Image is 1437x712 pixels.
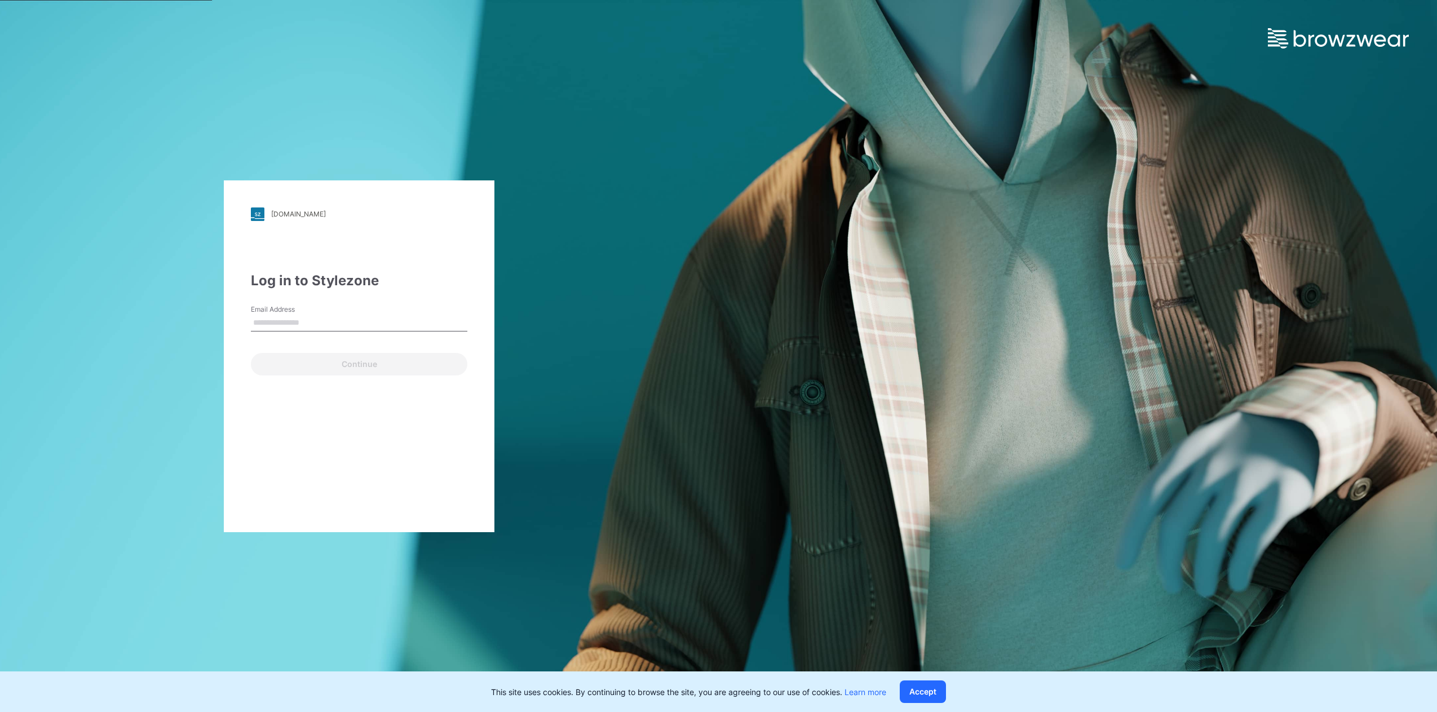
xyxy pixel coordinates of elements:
a: [DOMAIN_NAME] [251,207,467,221]
button: Accept [900,680,946,703]
a: Learn more [844,687,886,697]
img: browzwear-logo.e42bd6dac1945053ebaf764b6aa21510.svg [1268,28,1409,48]
div: [DOMAIN_NAME] [271,210,326,218]
div: Log in to Stylezone [251,271,467,291]
img: stylezone-logo.562084cfcfab977791bfbf7441f1a819.svg [251,207,264,221]
p: This site uses cookies. By continuing to browse the site, you are agreeing to our use of cookies. [491,686,886,698]
label: Email Address [251,304,330,315]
